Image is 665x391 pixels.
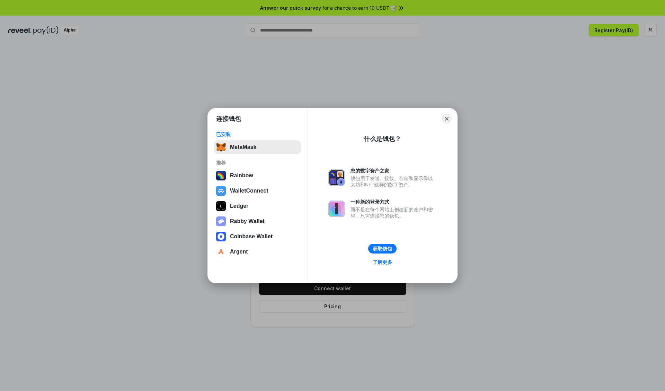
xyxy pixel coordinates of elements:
[230,249,248,255] div: Argent
[216,232,226,241] img: svg+xml,%3Csvg%20width%3D%2228%22%20height%3D%2228%22%20viewBox%3D%220%200%2028%2028%22%20fill%3D...
[216,160,299,166] div: 推荐
[214,199,301,213] button: Ledger
[214,140,301,154] button: MetaMask
[214,184,301,198] button: WalletConnect
[328,169,345,186] img: svg+xml,%3Csvg%20xmlns%3D%22http%3A%2F%2Fwww.w3.org%2F2000%2Fsvg%22%20fill%3D%22none%22%20viewBox...
[368,244,397,254] button: 获取钱包
[351,175,436,188] div: 钱包用于发送、接收、存储和显示像以太坊和NFT这样的数字资产。
[230,233,273,240] div: Coinbase Wallet
[216,171,226,180] img: svg+xml,%3Csvg%20width%3D%22120%22%20height%3D%22120%22%20viewBox%3D%220%200%20120%20120%22%20fil...
[214,169,301,183] button: Rainbow
[364,135,401,143] div: 什么是钱包？
[216,115,241,123] h1: 连接钱包
[214,214,301,228] button: Rabby Wallet
[216,186,226,196] img: svg+xml,%3Csvg%20width%3D%2228%22%20height%3D%2228%22%20viewBox%3D%220%200%2028%2028%22%20fill%3D...
[230,172,253,179] div: Rainbow
[351,168,436,174] div: 您的数字资产之家
[216,216,226,226] img: svg+xml,%3Csvg%20xmlns%3D%22http%3A%2F%2Fwww.w3.org%2F2000%2Fsvg%22%20fill%3D%22none%22%20viewBox...
[369,258,396,267] a: 了解更多
[230,188,268,194] div: WalletConnect
[214,230,301,243] button: Coinbase Wallet
[328,201,345,217] img: svg+xml,%3Csvg%20xmlns%3D%22http%3A%2F%2Fwww.w3.org%2F2000%2Fsvg%22%20fill%3D%22none%22%20viewBox...
[373,259,392,265] div: 了解更多
[230,144,256,150] div: MetaMask
[216,131,299,137] div: 已安装
[230,218,265,224] div: Rabby Wallet
[351,206,436,219] div: 而不是在每个网站上创建新的账户和密码，只需连接您的钱包。
[351,199,436,205] div: 一种新的登录方式
[216,142,226,152] img: svg+xml,%3Csvg%20fill%3D%22none%22%20height%3D%2233%22%20viewBox%3D%220%200%2035%2033%22%20width%...
[216,247,226,257] img: svg+xml,%3Csvg%20width%3D%2228%22%20height%3D%2228%22%20viewBox%3D%220%200%2028%2028%22%20fill%3D...
[230,203,248,209] div: Ledger
[214,245,301,259] button: Argent
[442,114,452,124] button: Close
[373,246,392,252] div: 获取钱包
[216,201,226,211] img: svg+xml,%3Csvg%20xmlns%3D%22http%3A%2F%2Fwww.w3.org%2F2000%2Fsvg%22%20width%3D%2228%22%20height%3...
